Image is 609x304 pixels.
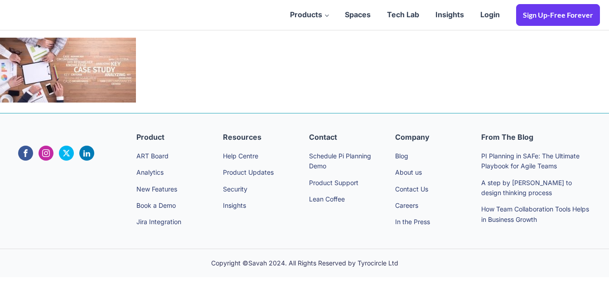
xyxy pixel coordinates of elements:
a: How Team Collaboration Tools Helps in Business Growth [481,201,591,228]
h4: Product [136,132,164,143]
a: Login [472,1,508,29]
h4: Contact [309,132,337,143]
a: ART Board [136,148,181,164]
a: Jira Integration [136,214,181,230]
a: Careers [395,197,430,214]
a: About us [395,164,430,181]
h4: From the Blog [481,132,533,143]
a: Analytics [136,164,181,181]
a: Insights [427,1,472,29]
div: Copyright ©Savah 2024. All Rights Reserved by Tyrocircle Ltd [211,258,398,268]
a: Product Updates [223,164,274,181]
a: Spaces [337,1,379,29]
a: Tech Lab [379,1,427,29]
a: Contact Us [395,181,430,197]
h4: Resources [223,132,261,143]
a: Security [223,181,274,197]
a: New Features [136,181,181,197]
a: A step by [PERSON_NAME] to design thinking process [481,175,591,201]
h4: company [395,132,430,143]
a: Insights [223,197,274,214]
a: Products [282,1,337,29]
a: Blog [395,148,430,164]
a: Book a Demo [136,197,181,214]
a: Sign Up-Free Forever [516,4,600,26]
a: Schedule Pi Planning Demo [309,148,377,175]
a: In the Press [395,214,430,230]
a: PI Planning in SAFe: The Ultimate Playbook for Agile Teams [481,148,591,175]
a: Product Support [309,175,377,191]
a: Lean Coffee [309,191,377,207]
a: Help Centre [223,148,274,164]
